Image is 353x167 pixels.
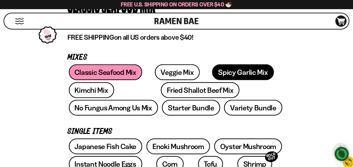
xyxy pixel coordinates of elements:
p: Mixes [68,54,286,61]
span: Free U.S. Shipping on Orders over $40 🍜 [121,1,232,8]
a: Spicy Garlic Mix [212,64,274,80]
a: Kimchi Mix [69,82,114,98]
a: Variety Bundle [224,100,282,116]
a: Oyster Mushroom [214,139,282,154]
a: Veggie Mix [155,64,200,80]
button: Mobile Menu Trigger [15,18,24,24]
div: SOLD OUT [264,150,279,164]
p: on all US orders above $40! [68,33,286,42]
a: Japanese Fish Cake [69,139,143,154]
a: Fried Shallot Beef Mix [161,82,239,98]
strong: FREE SHIPPING [68,33,114,41]
a: No Fungus Among Us Mix [69,100,158,116]
a: Enoki Mushroom [146,139,210,154]
p: Single Items [68,128,286,135]
a: Starter Bundle [162,100,220,116]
